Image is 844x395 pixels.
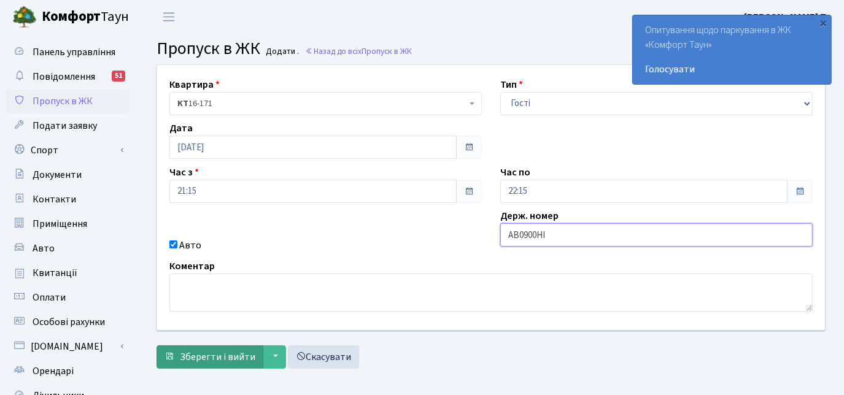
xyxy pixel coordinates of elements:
[42,7,101,26] b: Комфорт
[6,359,129,383] a: Орендарі
[33,70,95,83] span: Повідомлення
[633,15,831,84] div: Опитування щодо паркування в ЖК «Комфорт Таун»
[33,364,74,378] span: Орендарі
[264,47,300,57] small: Додати .
[744,10,829,24] b: [PERSON_NAME] П.
[33,168,82,182] span: Документи
[6,236,129,261] a: Авто
[169,165,199,180] label: Час з
[33,94,93,108] span: Пропуск в ЖК
[179,238,201,253] label: Авто
[6,40,129,64] a: Панель управління
[169,259,215,274] label: Коментар
[169,77,220,92] label: Квартира
[177,98,467,110] span: <b>КТ</b>&nbsp;&nbsp;&nbsp;&nbsp;16-171
[112,71,125,82] div: 51
[6,113,129,138] a: Подати заявку
[744,10,829,25] a: [PERSON_NAME] П.
[157,36,260,61] span: Пропуск в ЖК
[33,193,76,206] span: Контакти
[33,242,55,255] span: Авто
[6,163,129,187] a: Документи
[180,350,255,364] span: Зберегти і вийти
[500,223,813,247] input: AA0001AA
[12,5,37,29] img: logo.png
[33,291,66,304] span: Оплати
[288,345,359,369] a: Скасувати
[6,334,129,359] a: [DOMAIN_NAME]
[157,345,263,369] button: Зберегти і вийти
[6,310,129,334] a: Особові рахунки
[500,77,523,92] label: Тип
[6,64,129,89] a: Повідомлення51
[305,45,412,57] a: Назад до всіхПропуск в ЖК
[362,45,412,57] span: Пропуск в ЖК
[33,45,115,59] span: Панель управління
[6,89,129,113] a: Пропуск в ЖК
[500,165,530,180] label: Час по
[6,187,129,212] a: Контакти
[33,119,97,132] span: Подати заявку
[169,92,482,115] span: <b>КТ</b>&nbsp;&nbsp;&nbsp;&nbsp;16-171
[33,217,87,231] span: Приміщення
[6,212,129,236] a: Приміщення
[6,285,129,310] a: Оплати
[33,266,77,280] span: Квитанції
[500,209,559,223] label: Держ. номер
[177,98,188,110] b: КТ
[33,315,105,329] span: Особові рахунки
[645,62,819,77] a: Голосувати
[153,7,184,27] button: Переключити навігацію
[42,7,129,28] span: Таун
[6,138,129,163] a: Спорт
[818,17,830,29] div: ×
[6,261,129,285] a: Квитанції
[169,121,193,136] label: Дата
